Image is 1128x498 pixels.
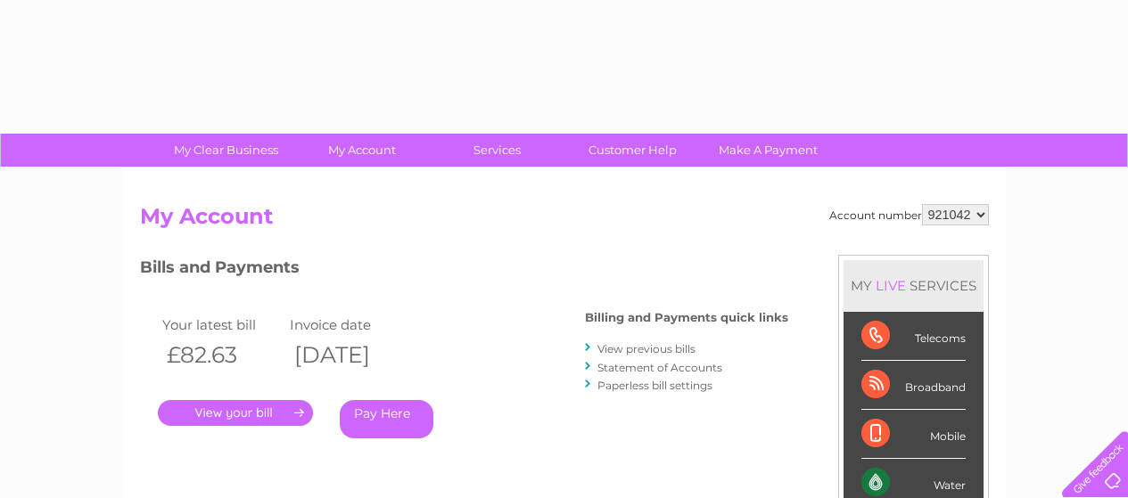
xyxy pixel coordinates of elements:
a: View previous bills [597,342,696,355]
a: . [158,400,313,426]
a: Customer Help [559,134,706,167]
th: £82.63 [158,337,286,373]
a: Services [424,134,571,167]
div: Account number [829,204,989,225]
div: Telecoms [861,312,966,361]
div: Mobile [861,410,966,459]
h3: Bills and Payments [140,255,788,286]
div: Broadband [861,361,966,410]
a: Make A Payment [695,134,842,167]
a: Statement of Accounts [597,361,722,374]
a: Pay Here [340,400,433,438]
h2: My Account [140,204,989,238]
td: Your latest bill [158,313,286,337]
td: Invoice date [285,313,414,337]
div: LIVE [872,277,910,294]
h4: Billing and Payments quick links [585,311,788,324]
a: My Clear Business [152,134,300,167]
a: Paperless bill settings [597,379,712,392]
div: MY SERVICES [844,260,984,311]
a: My Account [288,134,435,167]
th: [DATE] [285,337,414,373]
